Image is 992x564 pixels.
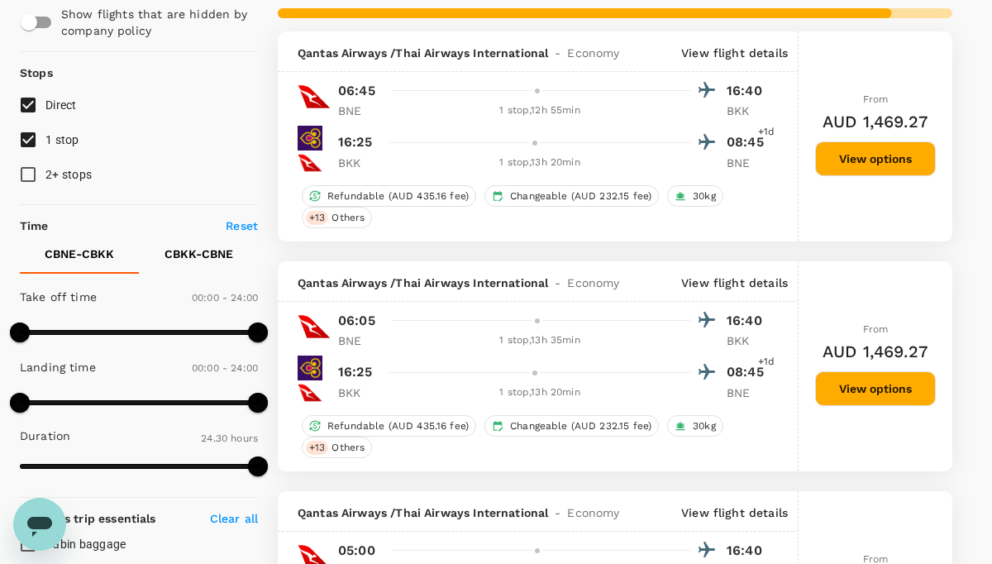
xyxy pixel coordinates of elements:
span: Changeable (AUD 232.15 fee) [503,419,658,433]
p: Duration [20,428,70,444]
span: Others [325,441,371,455]
span: 2+ stops [45,168,92,181]
span: 30kg [686,189,723,203]
p: View flight details [681,45,788,61]
p: CBKK - CBNE [165,246,233,262]
span: 1 stop [45,133,79,146]
span: Refundable (AUD 435.16 fee) [321,419,475,433]
span: - [548,275,567,291]
p: View flight details [681,275,788,291]
span: Direct [45,98,77,112]
div: Changeable (AUD 232.15 fee) [484,185,659,207]
h6: AUD 1,469.27 [823,338,928,365]
p: 16:40 [727,541,768,561]
span: From [863,323,889,335]
span: 30kg [686,419,723,433]
p: 16:40 [727,81,768,101]
p: 08:45 [727,362,768,382]
p: 16:25 [338,362,372,382]
span: Economy [567,275,619,291]
div: 1 stop , 13h 20min [389,155,690,171]
img: TG [298,356,322,380]
p: Landing time [20,359,96,375]
button: View options [815,371,936,406]
span: Economy [567,504,619,521]
span: Qantas Airways / Thai Airways International [298,504,548,521]
p: 05:00 [338,541,375,561]
span: Qantas Airways / Thai Airways International [298,45,548,61]
p: Show flights that are hidden by company policy [61,6,250,39]
img: QF [298,310,331,343]
p: BKK [338,385,379,401]
p: 06:45 [338,81,375,101]
p: Time [20,217,49,234]
span: Others [325,211,371,225]
p: Take off time [20,289,97,305]
span: Economy [567,45,619,61]
p: 16:40 [727,311,768,331]
span: 00:00 - 24:00 [192,292,258,304]
p: BNE [727,385,768,401]
strong: Stops [20,66,53,79]
div: +13Others [302,207,372,228]
p: Clear all [210,510,258,527]
div: +13Others [302,437,372,458]
strong: Business trip essentials [20,512,156,525]
p: BNE [338,332,379,349]
img: QF [298,380,322,405]
p: 08:45 [727,132,768,152]
span: From [863,93,889,105]
div: 1 stop , 12h 55min [389,103,690,119]
p: CBNE - CBKK [45,246,114,262]
span: + 13 [306,211,328,225]
p: BKK [727,103,768,119]
span: Qantas Airways / Thai Airways International [298,275,548,291]
p: Reset [226,217,258,234]
p: 06:05 [338,311,375,331]
span: Refundable (AUD 435.16 fee) [321,189,475,203]
iframe: Button to launch messaging window [13,498,66,551]
p: View flight details [681,504,788,521]
p: 16:25 [338,132,372,152]
div: 30kg [667,415,723,437]
p: BNE [727,155,768,171]
span: - [548,45,567,61]
span: + 13 [306,441,328,455]
h6: AUD 1,469.27 [823,108,928,135]
div: Refundable (AUD 435.16 fee) [302,185,476,207]
span: Changeable (AUD 232.15 fee) [503,189,658,203]
span: 24.30 hours [201,433,258,444]
div: 30kg [667,185,723,207]
p: BKK [727,332,768,349]
p: BNE [338,103,379,119]
div: Changeable (AUD 232.15 fee) [484,415,659,437]
span: - [548,504,567,521]
button: View options [815,141,936,176]
p: BKK [338,155,379,171]
div: Refundable (AUD 435.16 fee) [302,415,476,437]
img: QF [298,80,331,113]
span: +1d [758,124,775,141]
div: 1 stop , 13h 20min [389,385,690,401]
div: 1 stop , 13h 35min [389,332,690,349]
span: Cabin baggage [45,538,126,551]
img: QF [298,151,322,175]
span: +1d [758,354,775,370]
span: 00:00 - 24:00 [192,362,258,374]
img: TG [298,126,322,151]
